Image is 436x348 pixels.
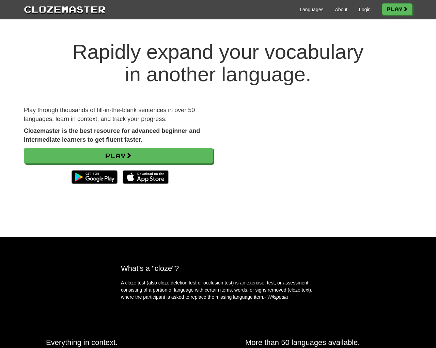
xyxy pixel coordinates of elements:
h2: More than 50 languages available. [245,338,390,347]
a: About [335,6,347,13]
a: Clozemaster [24,3,106,15]
em: - Wikipedia [264,294,288,300]
a: Languages [300,6,323,13]
img: Download_on_the_App_Store_Badge_US-UK_135x40-25178aeef6eb6b83b96f5f2d004eda3bffbb37122de64afbaef7... [123,170,169,184]
h2: Everything in context. [46,338,190,347]
p: A cloze test (also cloze deletion test or occlusion test) is an exercise, test, or assessment con... [121,279,315,301]
p: Play through thousands of fill-in-the-blank sentences in over 50 languages, learn in context, and... [24,106,213,123]
strong: Clozemaster is the best resource for advanced beginner and intermediate learners to get fluent fa... [24,127,200,143]
a: Login [359,6,371,13]
h2: What's a "cloze"? [121,264,315,273]
a: Play [24,148,213,163]
a: Play [382,3,412,15]
img: Get it on Google Play [68,167,121,187]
